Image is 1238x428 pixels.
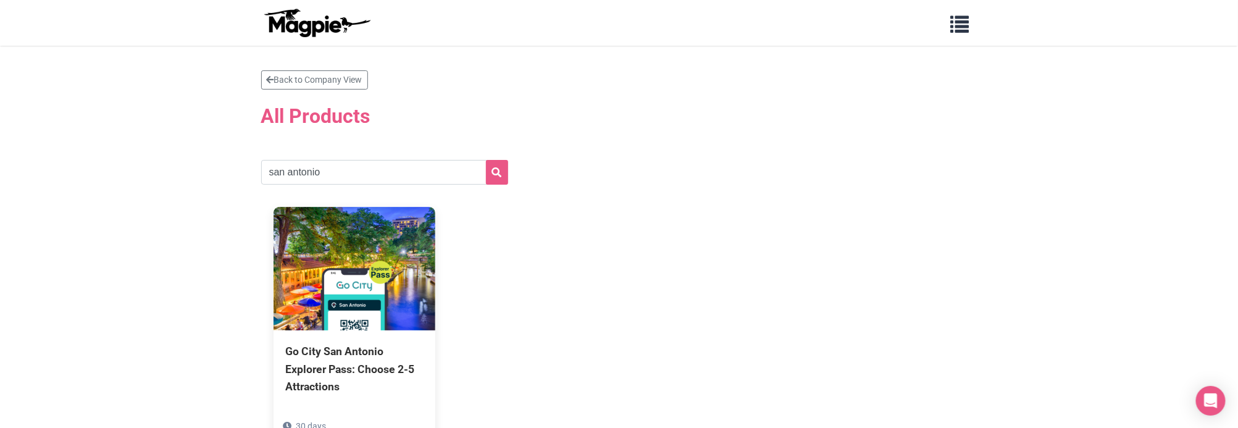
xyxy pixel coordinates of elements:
input: Search products... [261,160,508,185]
a: Back to Company View [261,70,368,90]
h2: All Products [261,97,977,135]
img: Go City San Antonio Explorer Pass: Choose 2-5 Attractions [274,207,435,330]
div: Go City San Antonio Explorer Pass: Choose 2-5 Attractions [286,343,423,395]
div: Open Intercom Messenger [1196,386,1226,416]
img: logo-ab69f6fb50320c5b225c76a69d11143b.png [261,8,372,38]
